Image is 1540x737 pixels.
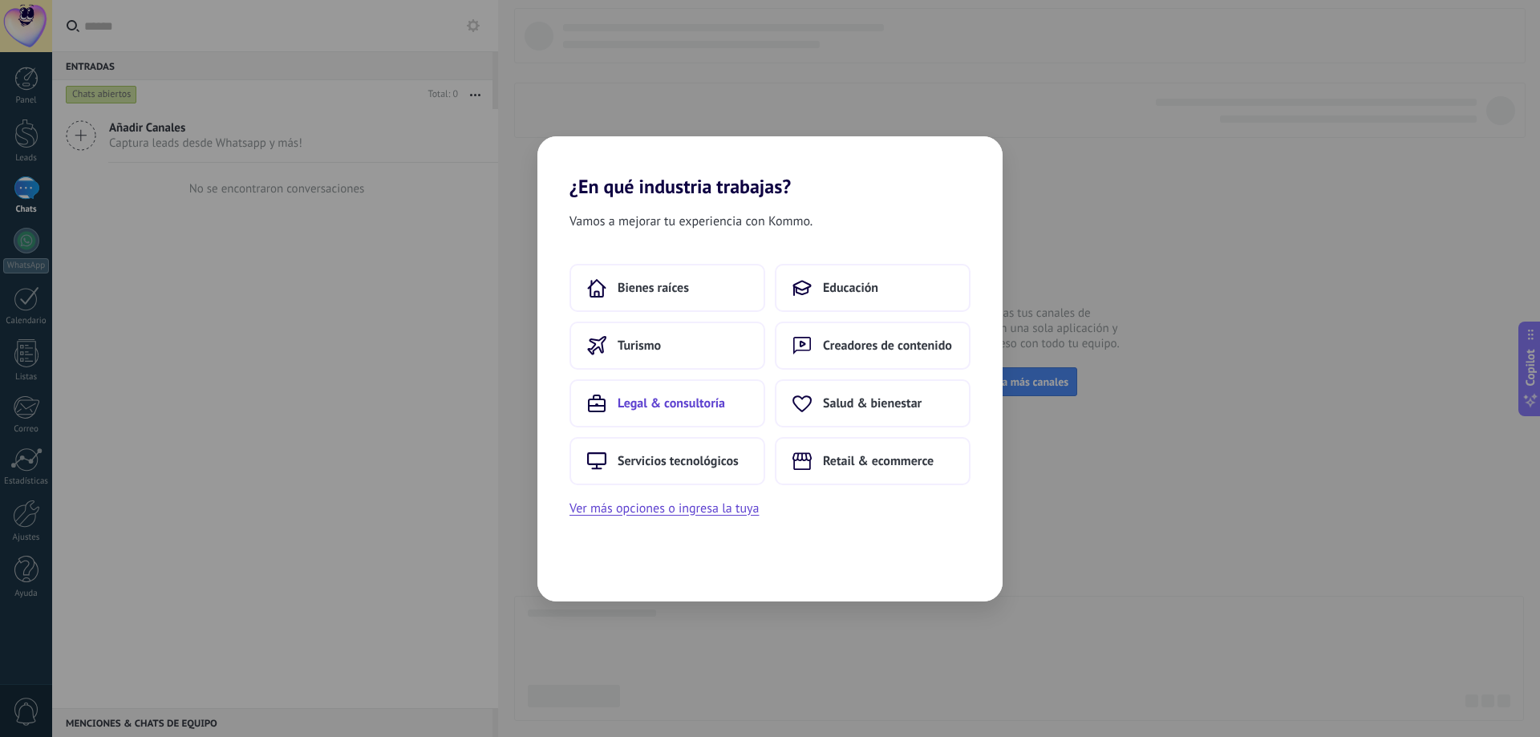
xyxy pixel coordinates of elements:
span: Servicios tecnológicos [618,453,739,469]
button: Creadores de contenido [775,322,971,370]
button: Servicios tecnológicos [569,437,765,485]
span: Educación [823,280,878,296]
span: Bienes raíces [618,280,689,296]
span: Vamos a mejorar tu experiencia con Kommo. [569,211,813,232]
span: Legal & consultoría [618,395,725,411]
h2: ¿En qué industria trabajas? [537,136,1003,198]
button: Turismo [569,322,765,370]
button: Legal & consultoría [569,379,765,427]
button: Salud & bienestar [775,379,971,427]
button: Bienes raíces [569,264,765,312]
span: Retail & ecommerce [823,453,934,469]
button: Ver más opciones o ingresa la tuya [569,498,759,519]
button: Retail & ecommerce [775,437,971,485]
span: Creadores de contenido [823,338,952,354]
span: Salud & bienestar [823,395,922,411]
button: Educación [775,264,971,312]
span: Turismo [618,338,661,354]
